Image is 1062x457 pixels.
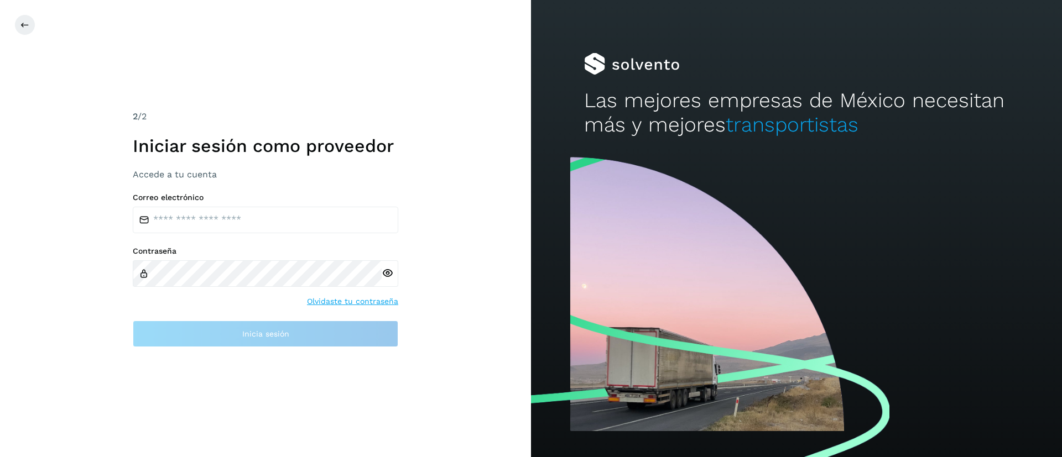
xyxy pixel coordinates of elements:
[133,169,398,180] h3: Accede a tu cuenta
[133,246,398,256] label: Contraseña
[133,111,138,122] span: 2
[133,321,398,347] button: Inicia sesión
[307,296,398,307] a: Olvidaste tu contraseña
[133,110,398,123] div: /2
[726,113,858,136] span: transportistas
[584,88,1009,138] h2: Las mejores empresas de México necesitan más y mejores
[242,330,289,338] span: Inicia sesión
[133,193,398,202] label: Correo electrónico
[133,135,398,156] h1: Iniciar sesión como proveedor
